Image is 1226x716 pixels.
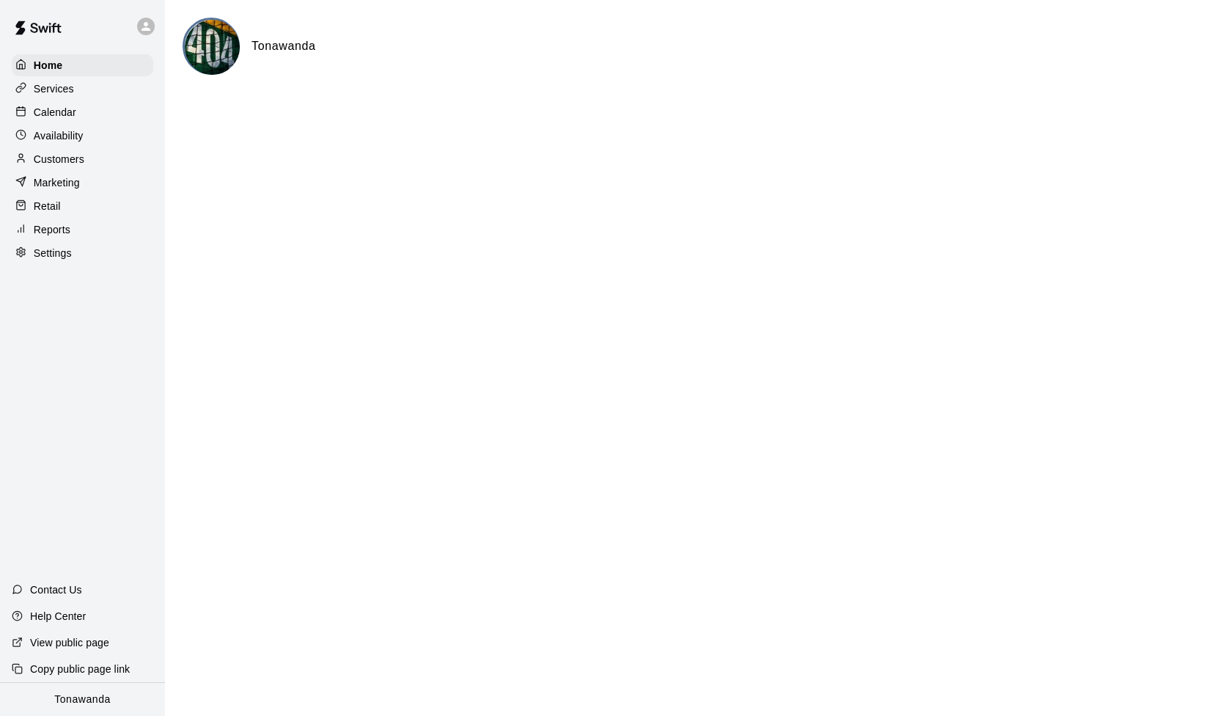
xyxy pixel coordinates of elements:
a: Reports [12,219,153,241]
p: Copy public page link [30,662,130,676]
p: Reports [34,222,70,237]
p: Availability [34,128,84,143]
a: Availability [12,125,153,147]
p: Services [34,81,74,96]
p: Settings [34,246,72,260]
p: Contact Us [30,582,82,597]
a: Calendar [12,101,153,123]
p: Marketing [34,175,80,190]
p: Home [34,58,63,73]
a: Retail [12,195,153,217]
a: Settings [12,242,153,264]
p: Retail [34,199,61,213]
img: Tonawanda logo [185,20,240,75]
h6: Tonawanda [252,37,316,56]
a: Services [12,78,153,100]
p: Calendar [34,105,76,120]
p: Tonawanda [54,692,111,707]
a: Home [12,54,153,76]
p: Help Center [30,609,86,624]
a: Customers [12,148,153,170]
p: View public page [30,635,109,650]
a: Marketing [12,172,153,194]
p: Customers [34,152,84,167]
